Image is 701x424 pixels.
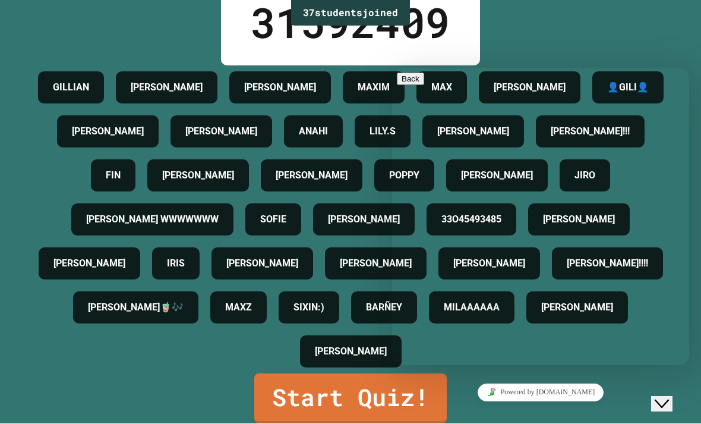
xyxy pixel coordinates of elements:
iframe: chat widget [392,68,689,366]
h4: MAXZ [225,301,252,315]
h4: GILLIAN [53,81,89,95]
h4: IRIS [167,257,185,271]
h4: [PERSON_NAME] [276,169,348,183]
a: Start Quiz! [254,374,447,424]
iframe: chat widget [392,379,689,406]
h4: FIN [106,169,121,183]
h4: [PERSON_NAME] [162,169,234,183]
h4: [PERSON_NAME] [340,257,412,271]
h4: [PERSON_NAME] [244,81,316,95]
h4: SIXIN:) [293,301,324,315]
h4: [PERSON_NAME] WWWWWWW [86,213,219,227]
h4: [PERSON_NAME] [226,257,298,271]
h4: ANAHI [299,125,328,139]
h4: [PERSON_NAME] [53,257,125,271]
h4: LILY.S [370,125,396,139]
iframe: chat widget [651,376,689,412]
h4: MAXIM [358,81,390,95]
h4: [PERSON_NAME] [185,125,257,139]
h4: BARÑEY [366,301,402,315]
h4: POPPY [389,169,419,183]
h4: [PERSON_NAME] [72,125,144,139]
h4: [PERSON_NAME]🧋🎶 [88,301,184,315]
h4: [PERSON_NAME] [315,345,387,359]
h4: [PERSON_NAME] [328,213,400,227]
h4: [PERSON_NAME] [131,81,203,95]
h4: SOFIE [260,213,286,227]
